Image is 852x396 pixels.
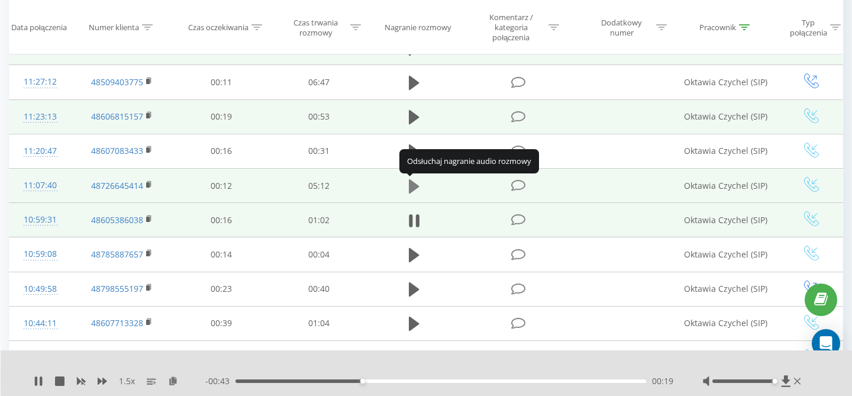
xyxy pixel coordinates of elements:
[173,340,270,375] td: 00:25
[671,65,780,99] td: Oktawia Czychel (SIP)
[270,203,367,237] td: 01:02
[270,237,367,272] td: 00:04
[21,140,60,163] div: 11:20:47
[671,340,780,375] td: Oktawia Czychel (SIP)
[21,243,60,266] div: 10:59:08
[91,283,143,294] a: 48798555197
[91,249,143,260] a: 48785887657
[173,203,270,237] td: 00:16
[270,169,367,203] td: 05:12
[652,375,673,387] span: 00:19
[812,329,840,358] div: Open Intercom Messenger
[173,306,270,340] td: 00:39
[91,180,143,191] a: 48726645414
[21,278,60,301] div: 10:49:58
[21,208,60,231] div: 10:59:31
[119,375,135,387] span: 1.5 x
[671,237,780,272] td: Oktawia Czychel (SIP)
[21,312,60,335] div: 10:44:11
[91,214,143,226] a: 48605386038
[270,340,367,375] td: 00:46
[773,379,777,384] div: Accessibility label
[671,169,780,203] td: Oktawia Czychel (SIP)
[91,317,143,329] a: 48607713328
[699,22,736,33] div: Pracownik
[173,65,270,99] td: 00:11
[790,17,827,37] div: Typ połączenia
[173,272,270,306] td: 00:23
[590,17,653,37] div: Dodatkowy numer
[173,134,270,168] td: 00:16
[91,145,143,156] a: 48607083433
[89,22,139,33] div: Numer klienta
[21,346,60,369] div: 10:39:03
[671,306,780,340] td: Oktawia Czychel (SIP)
[360,379,365,384] div: Accessibility label
[671,203,780,237] td: Oktawia Czychel (SIP)
[21,174,60,197] div: 11:07:40
[284,17,347,37] div: Czas trwania rozmowy
[91,76,143,88] a: 48509403775
[385,22,451,33] div: Nagranie rozmowy
[270,272,367,306] td: 00:40
[173,99,270,134] td: 00:19
[671,134,780,168] td: Oktawia Czychel (SIP)
[91,111,143,122] a: 48606815157
[399,149,539,173] div: Odsłuchaj nagranie audio rozmowy
[270,306,367,340] td: 01:04
[270,65,367,99] td: 06:47
[270,99,367,134] td: 00:53
[21,70,60,94] div: 11:27:12
[270,134,367,168] td: 00:31
[671,99,780,134] td: Oktawia Czychel (SIP)
[173,169,270,203] td: 00:12
[476,12,546,43] div: Komentarz / kategoria połączenia
[11,22,67,33] div: Data połączenia
[671,272,780,306] td: Oktawia Czychel (SIP)
[173,237,270,272] td: 00:14
[205,375,235,387] span: - 00:43
[188,22,248,33] div: Czas oczekiwania
[21,105,60,128] div: 11:23:13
